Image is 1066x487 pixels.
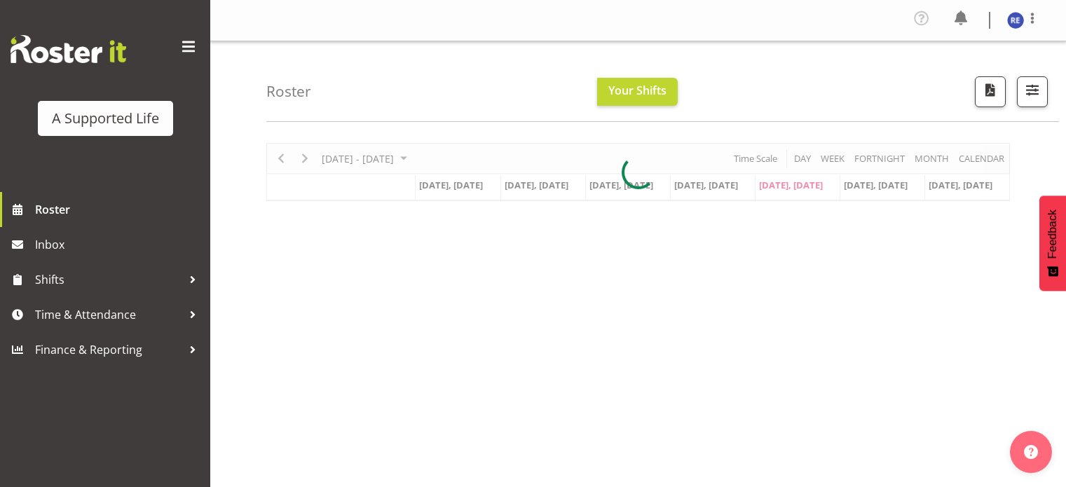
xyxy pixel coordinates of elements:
[266,83,311,100] h4: Roster
[35,199,203,220] span: Roster
[35,234,203,255] span: Inbox
[35,339,182,360] span: Finance & Reporting
[597,78,678,106] button: Your Shifts
[11,35,126,63] img: Rosterit website logo
[1046,210,1059,259] span: Feedback
[1007,12,1024,29] img: roby-emmanuel9769.jpg
[975,76,1006,107] button: Download a PDF of the roster according to the set date range.
[1039,196,1066,291] button: Feedback - Show survey
[35,269,182,290] span: Shifts
[52,108,159,129] div: A Supported Life
[1017,76,1048,107] button: Filter Shifts
[35,304,182,325] span: Time & Attendance
[1024,445,1038,459] img: help-xxl-2.png
[608,83,667,98] span: Your Shifts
